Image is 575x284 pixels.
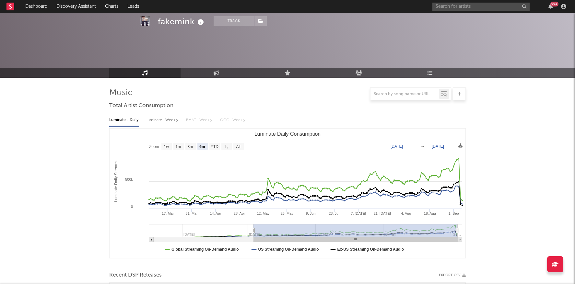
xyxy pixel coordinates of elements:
[210,211,221,215] text: 14. Apr
[432,144,444,149] text: [DATE]
[171,247,239,252] text: Global Streaming On-Demand Audio
[548,4,553,9] button: 99+
[199,144,205,149] text: 6m
[351,211,366,215] text: 7. [DATE]
[211,144,218,149] text: YTD
[176,144,181,149] text: 1m
[236,144,240,149] text: All
[109,115,139,126] div: Luminate - Daily
[254,131,321,137] text: Luminate Daily Consumption
[453,233,461,236] text: Se…
[125,177,133,181] text: 500k
[421,144,425,149] text: →
[401,211,411,215] text: 4. Aug
[329,211,340,215] text: 23. Jun
[391,144,403,149] text: [DATE]
[281,211,294,215] text: 26. May
[109,271,162,279] span: Recent DSP Releases
[449,211,459,215] text: 1. Sep
[224,144,229,149] text: 1y
[110,129,465,258] svg: Luminate Daily Consumption
[257,211,270,215] text: 12. May
[146,115,180,126] div: Luminate - Weekly
[214,16,254,26] button: Track
[432,3,530,11] input: Search for artists
[258,247,319,252] text: US Streaming On-Demand Audio
[114,161,118,202] text: Luminate Daily Streams
[109,102,173,110] span: Total Artist Consumption
[374,211,391,215] text: 21. [DATE]
[306,211,316,215] text: 9. Jun
[158,16,205,27] div: fakemink
[186,211,198,215] text: 31. Mar
[424,211,436,215] text: 18. Aug
[131,205,133,209] text: 0
[149,144,159,149] text: Zoom
[550,2,558,6] div: 99 +
[188,144,193,149] text: 3m
[370,92,439,97] input: Search by song name or URL
[234,211,245,215] text: 28. Apr
[337,247,404,252] text: Ex-US Streaming On-Demand Audio
[164,144,169,149] text: 1w
[162,211,174,215] text: 17. Mar
[439,273,466,277] button: Export CSV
